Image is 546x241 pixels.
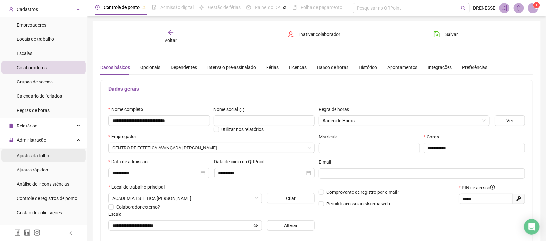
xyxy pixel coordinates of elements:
div: Apontamentos [387,64,417,71]
button: Alterar [267,220,315,231]
label: Regra de horas [319,106,353,113]
label: Data de início no QRPoint [214,158,269,165]
span: Controle de ponto [104,5,140,10]
span: Permitir acesso ao sistema web [326,201,390,206]
span: bell [516,5,522,11]
div: Preferências [462,64,487,71]
div: Dependentes [171,64,197,71]
div: Intervalo pré-assinalado [207,64,256,71]
span: left [69,231,73,236]
span: Nome social [214,106,238,113]
span: Grupos de acesso [17,79,53,84]
div: Dados básicos [100,64,130,71]
span: Ajustes da folha [17,153,49,158]
label: Nome completo [108,106,147,113]
span: Banco de Horas [323,116,486,126]
span: Controle de registros de ponto [17,196,77,201]
span: eye [254,223,258,228]
span: Criar [286,195,296,202]
span: RUA TRAIRI, 661, NATAL/RN- PETROPÓLIS [112,193,258,203]
div: Histórico [359,64,377,71]
span: facebook [14,229,21,236]
span: sun [199,5,204,10]
span: pushpin [142,6,146,10]
span: Voltar [165,38,177,43]
span: save [434,31,440,38]
span: Ver [506,117,513,124]
span: Gestão de férias [208,5,241,10]
div: Integrações [428,64,452,71]
span: Colaboradores [17,65,47,70]
span: Painel do DP [255,5,280,10]
label: Escala [108,211,126,218]
sup: Atualize o seu contato no menu Meus Dados [533,2,540,8]
span: info-circle [490,185,495,190]
button: Inativar colaborador [283,29,345,39]
label: E-mail [319,159,335,166]
span: pushpin [283,6,287,10]
span: Empregadores [17,22,46,27]
span: Salvar [445,31,458,38]
span: file-done [152,5,156,10]
span: dashboard [246,5,251,10]
div: Opcionais [140,64,160,71]
span: clock-circle [95,5,100,10]
span: Escalas [17,51,32,56]
span: 1 [536,3,538,7]
span: PIN de acesso [462,184,495,191]
span: Administração [17,137,46,143]
span: lock [9,138,14,142]
span: book [292,5,297,10]
span: user-delete [288,31,294,38]
span: instagram [34,229,40,236]
span: search [461,6,466,11]
div: Férias [266,64,279,71]
div: Banco de horas [317,64,348,71]
span: Comprovante de registro por e-mail? [326,190,399,195]
span: Análise de inconsistências [17,181,69,187]
span: Colaborador externo? [116,204,160,210]
span: Utilizar nos relatórios [222,127,264,132]
span: info-circle [240,108,244,112]
span: DRENESSE [473,5,495,12]
span: arrow-left [167,29,174,36]
span: user-add [9,7,14,12]
span: Cadastros [17,7,38,12]
button: Ver [495,115,525,126]
label: Empregador [108,133,141,140]
span: Regras de horas [17,108,50,113]
span: Admissão digital [160,5,194,10]
span: Ocorrências [17,224,41,229]
span: Gestão de solicitações [17,210,62,215]
span: Calendário de feriados [17,93,62,99]
span: Ajustes rápidos [17,167,48,172]
label: Data de admissão [108,158,152,165]
label: Matrícula [319,133,342,140]
span: linkedin [24,229,30,236]
span: file [9,124,14,128]
span: Alterar [284,222,298,229]
span: notification [502,5,507,11]
span: CENTRO DE ESTETICA AVANÇADA AISI MEDEIROS LTDA [112,143,311,153]
label: Local de trabalho principal [108,183,169,191]
span: Inativar colaborador [299,31,340,38]
button: Salvar [429,29,463,39]
div: Licenças [289,64,307,71]
label: Cargo [424,133,443,140]
span: Relatórios [17,123,37,128]
h5: Dados gerais [108,85,525,93]
span: Folha de pagamento [301,5,342,10]
div: Open Intercom Messenger [524,219,540,235]
span: Locais de trabalho [17,37,54,42]
button: Criar [267,193,315,203]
